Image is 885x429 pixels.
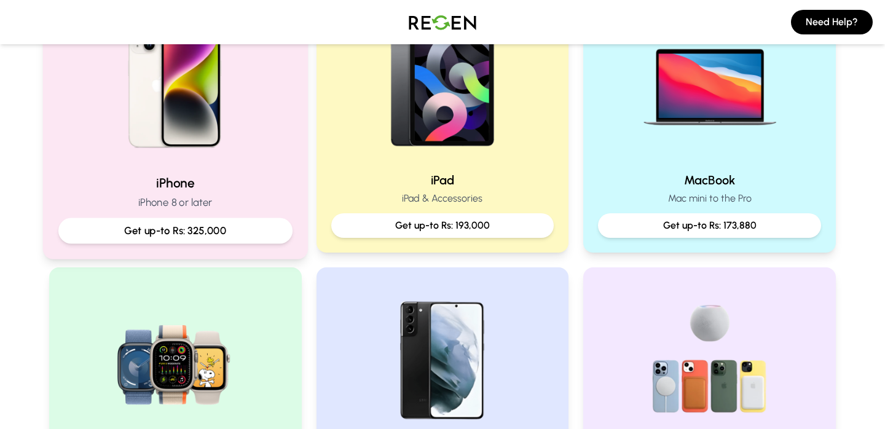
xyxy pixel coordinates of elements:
h2: iPhone [58,174,293,192]
h2: iPad [331,171,554,189]
img: MacBook [631,4,789,162]
button: Need Help? [791,10,873,34]
img: Logo [399,5,486,39]
h2: MacBook [598,171,821,189]
img: iPad [364,4,521,162]
p: Mac mini to the Pro [598,191,821,206]
p: Get up-to Rs: 193,000 [341,218,545,233]
p: Get up-to Rs: 325,000 [69,223,282,238]
p: iPad & Accessories [331,191,554,206]
p: Get up-to Rs: 173,880 [608,218,811,233]
p: iPhone 8 or later [58,195,293,210]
